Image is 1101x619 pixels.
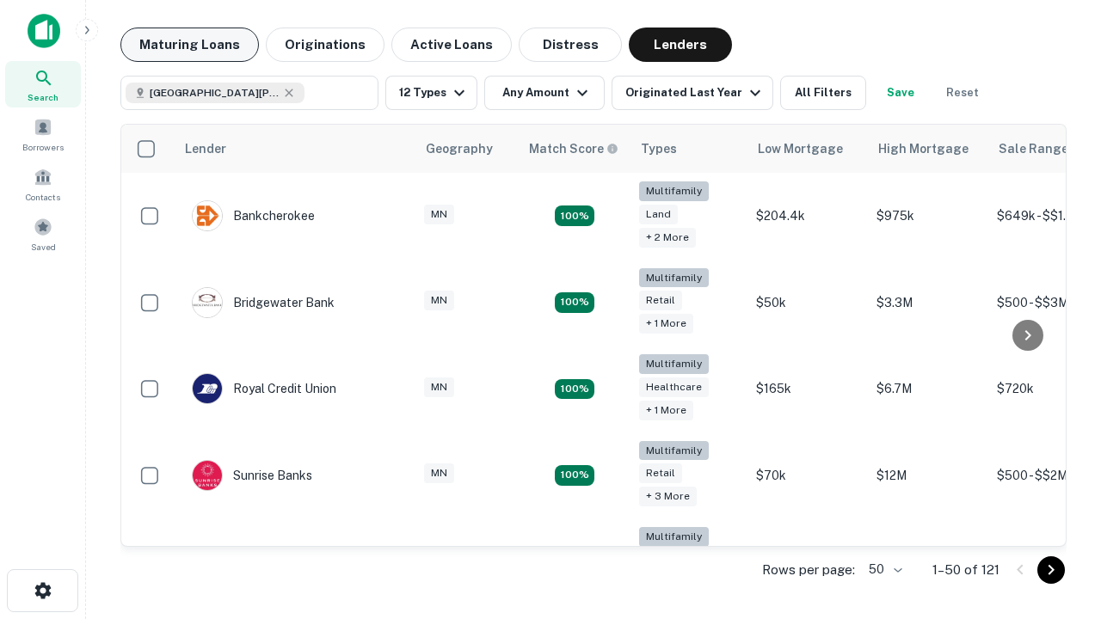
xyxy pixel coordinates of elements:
[639,314,693,334] div: + 1 more
[612,76,773,110] button: Originated Last Year
[555,379,594,400] div: Matching Properties: 18, hasApolloMatch: undefined
[868,260,988,346] td: $3.3M
[192,373,336,404] div: Royal Credit Union
[185,138,226,159] div: Lender
[935,76,990,110] button: Reset
[868,125,988,173] th: High Mortgage
[639,181,709,201] div: Multifamily
[120,28,259,62] button: Maturing Loans
[519,125,630,173] th: Capitalize uses an advanced AI algorithm to match your search with the best lender. The match sco...
[868,518,988,605] td: $1.3M
[999,138,1068,159] div: Sale Range
[193,374,222,403] img: picture
[625,83,766,103] div: Originated Last Year
[424,205,454,224] div: MN
[639,354,709,374] div: Multifamily
[639,205,678,224] div: Land
[28,90,58,104] span: Search
[868,346,988,432] td: $6.7M
[641,138,677,159] div: Types
[868,173,988,260] td: $975k
[5,111,81,157] a: Borrowers
[193,461,222,490] img: picture
[555,465,594,486] div: Matching Properties: 31, hasApolloMatch: undefined
[424,463,454,483] div: MN
[484,76,605,110] button: Any Amount
[31,240,56,254] span: Saved
[192,287,335,318] div: Bridgewater Bank
[747,346,868,432] td: $165k
[28,14,60,48] img: capitalize-icon.png
[385,76,477,110] button: 12 Types
[639,487,697,506] div: + 3 more
[747,432,868,519] td: $70k
[5,161,81,207] a: Contacts
[424,377,454,397] div: MN
[878,138,969,159] div: High Mortgage
[747,518,868,605] td: $150k
[868,432,988,519] td: $12M
[932,560,1000,580] p: 1–50 of 121
[762,560,855,580] p: Rows per page:
[747,125,868,173] th: Low Mortgage
[529,139,618,158] div: Capitalize uses an advanced AI algorithm to match your search with the best lender. The match sco...
[555,205,594,226] div: Matching Properties: 19, hasApolloMatch: undefined
[426,138,493,159] div: Geography
[193,288,222,317] img: picture
[639,441,709,461] div: Multifamily
[266,28,384,62] button: Originations
[639,527,709,547] div: Multifamily
[26,190,60,204] span: Contacts
[555,292,594,313] div: Matching Properties: 22, hasApolloMatch: undefined
[424,291,454,310] div: MN
[639,268,709,288] div: Multifamily
[747,260,868,346] td: $50k
[192,460,312,491] div: Sunrise Banks
[22,140,64,154] span: Borrowers
[639,463,682,483] div: Retail
[415,125,519,173] th: Geography
[639,377,709,397] div: Healthcare
[747,173,868,260] td: $204.4k
[192,200,315,231] div: Bankcherokee
[529,139,615,158] h6: Match Score
[175,125,415,173] th: Lender
[873,76,928,110] button: Save your search to get updates of matches that match your search criteria.
[150,85,279,101] span: [GEOGRAPHIC_DATA][PERSON_NAME], [GEOGRAPHIC_DATA], [GEOGRAPHIC_DATA]
[1015,481,1101,564] iframe: Chat Widget
[780,76,866,110] button: All Filters
[639,401,693,420] div: + 1 more
[758,138,843,159] div: Low Mortgage
[5,211,81,257] a: Saved
[5,61,81,107] a: Search
[630,125,747,173] th: Types
[629,28,732,62] button: Lenders
[639,291,682,310] div: Retail
[862,557,905,582] div: 50
[193,201,222,230] img: picture
[1037,556,1065,584] button: Go to next page
[519,28,622,62] button: Distress
[639,228,696,248] div: + 2 more
[391,28,512,62] button: Active Loans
